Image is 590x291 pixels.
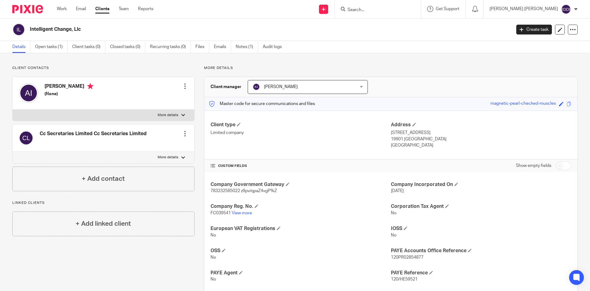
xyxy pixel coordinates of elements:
[391,225,571,232] h4: IOSS
[19,83,38,103] img: svg%3E
[138,6,153,12] a: Reports
[490,6,558,12] p: [PERSON_NAME] [PERSON_NAME]
[210,181,391,188] h4: Company Government Gateway
[45,91,93,97] h5: (None)
[391,255,423,260] span: 120PR02854877
[232,211,252,215] a: View more
[263,41,286,53] a: Audit logs
[210,255,216,260] span: No
[158,155,178,160] p: More details
[391,233,396,237] span: No
[391,203,571,210] h4: Corporation Tax Agent
[76,6,86,12] a: Email
[253,83,260,91] img: svg%3E
[210,211,231,215] span: FC039541
[391,181,571,188] h4: Company Incorporated On
[35,41,68,53] a: Open tasks (1)
[391,211,396,215] span: No
[57,6,67,12] a: Work
[12,66,195,71] p: Client contacts
[95,6,109,12] a: Clients
[391,277,418,281] span: 120/HE59521
[30,26,411,33] h2: Intelligent Change, Llc
[210,248,391,254] h4: OSS
[391,270,571,276] h4: PAYE Reference
[87,83,93,89] i: Primary
[82,174,125,184] h4: + Add contact
[210,189,277,193] span: 783232585022 z9pv/qpaZ4vgP%Z
[12,23,25,36] img: svg%3E
[12,41,30,53] a: Details
[210,270,391,276] h4: PAYE Agent
[110,41,145,53] a: Closed tasks (0)
[72,41,105,53] a: Client tasks (0)
[210,233,216,237] span: No
[210,84,242,90] h3: Client manager
[516,163,551,169] label: Show empty fields
[516,25,552,34] a: Create task
[119,6,129,12] a: Team
[76,219,131,228] h4: + Add linked client
[12,200,195,205] p: Linked clients
[204,66,578,71] p: More details
[264,85,298,89] span: [PERSON_NAME]
[391,130,571,136] p: [STREET_ADDRESS]
[391,248,571,254] h4: PAYE Accounts Office Reference
[214,41,231,53] a: Emails
[210,130,391,136] p: Limited company
[347,7,402,13] input: Search
[236,41,258,53] a: Notes (1)
[12,5,43,13] img: Pixie
[210,277,216,281] span: No
[436,7,459,11] span: Get Support
[209,101,315,107] p: Master code for secure communications and files
[210,122,391,128] h4: Client type
[561,4,571,14] img: svg%3E
[490,100,556,107] div: magnetic-pearl-checked-muscles
[150,41,191,53] a: Recurring tasks (0)
[210,225,391,232] h4: European VAT Registrations
[391,189,404,193] span: [DATE]
[391,136,571,142] p: 19901 [GEOGRAPHIC_DATA]
[40,131,147,137] h4: Cc Secretaries Limited Cc Secretaries Limited
[391,142,571,148] p: [GEOGRAPHIC_DATA]
[45,83,93,91] h4: [PERSON_NAME]
[158,113,178,118] p: More details
[19,131,33,145] img: svg%3E
[391,122,571,128] h4: Address
[210,203,391,210] h4: Company Reg. No.
[195,41,209,53] a: Files
[210,164,391,168] h4: CUSTOM FIELDS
